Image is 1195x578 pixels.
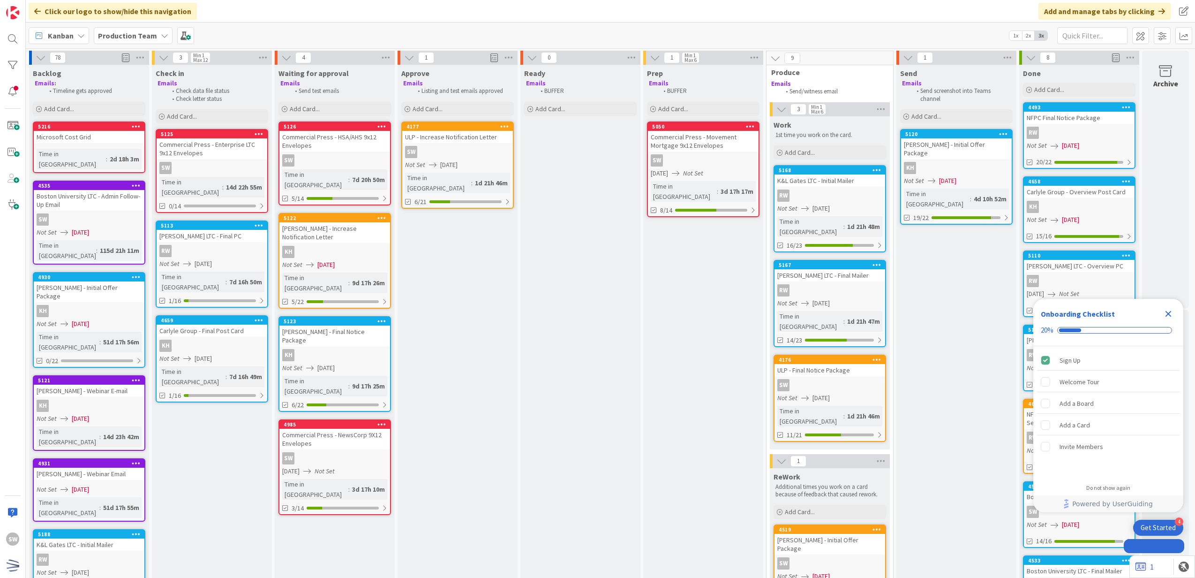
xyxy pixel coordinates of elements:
div: 115d 21h 11m [98,245,142,256]
div: 5125 [161,131,267,137]
span: 8 [1040,52,1056,63]
div: 4930 [34,273,144,281]
div: 1d 21h 46m [473,178,510,188]
div: 9d 17h 26m [350,278,387,288]
img: Visit kanbanzone.com [6,6,19,19]
div: 3d 17h 17m [718,186,756,197]
span: : [99,337,101,347]
div: RW [1027,275,1039,287]
div: 4535 [38,183,144,189]
b: Production Team [98,31,157,40]
div: [PERSON_NAME] LTC - Initial Mailer [1024,334,1135,346]
div: RW [1024,432,1135,444]
span: : [348,278,350,288]
div: 1d 21h 48m [845,221,882,232]
div: 4493NFPC Final Notice Package [1024,103,1135,124]
span: 1/16 [169,296,181,306]
span: : [717,186,718,197]
div: Time in [GEOGRAPHIC_DATA] [159,366,225,387]
span: Add Card... [535,105,565,113]
div: SW [774,379,885,391]
i: Not Set [1059,289,1079,298]
div: 51d 17h 56m [101,337,142,347]
div: 4659Carlyle Group - Final Post Card [157,316,267,337]
div: KH [282,246,294,258]
div: [PERSON_NAME] LTC - Overview PC [1024,260,1135,272]
div: [PERSON_NAME] - Initial Offer Package [34,281,144,302]
div: 4177 [406,123,513,130]
span: Prep [647,68,663,78]
i: Not Set [37,228,57,236]
div: Close Checklist [1161,306,1176,321]
div: RW [1024,127,1135,139]
div: 5123[PERSON_NAME] - Final Notice Package [279,317,390,346]
div: Commercial Press - Enterprise LTC 9x12 Envelopes [157,138,267,159]
div: SW [1024,506,1135,518]
div: Welcome Tour [1060,376,1099,388]
div: RW [774,190,885,202]
div: KH [157,340,267,352]
div: 5126 [284,123,390,130]
div: Add a Board is incomplete. [1037,393,1180,414]
i: Not Set [159,259,180,268]
span: 9 [784,53,800,64]
div: 5121 [34,376,144,385]
span: Backlog [33,68,61,78]
div: 5188 [34,530,144,539]
strong: Emails [158,79,177,87]
div: [PERSON_NAME] - Increase Notification Letter [279,222,390,243]
span: Add Card... [44,105,74,113]
div: Boston University LTC - Admin Follow-Up Email [34,190,144,211]
div: 7d 20h 50m [350,175,387,185]
div: SW [279,452,390,464]
span: 0/14 [169,201,181,211]
span: Add Card... [785,148,815,157]
div: Max 6 [684,58,697,62]
p: 1st time you work on the card. [775,131,884,139]
div: KH [34,400,144,412]
span: [DATE] [1062,215,1079,225]
div: ULP - Increase Notification Letter [402,131,513,143]
div: SW [282,154,294,167]
i: Not Set [37,319,57,328]
span: 1 [664,52,680,63]
span: Approve [401,68,429,78]
i: Not Set [777,299,797,307]
div: KH [34,305,144,317]
span: 4 [295,52,311,63]
div: RW [777,190,789,202]
div: Add a Board [1060,398,1094,409]
i: Not Set [1027,364,1047,372]
div: 4493 [1024,103,1135,112]
i: Not Set [405,160,425,169]
div: 5168 [774,166,885,175]
div: 4659 [161,317,267,324]
i: Not Set [777,204,797,213]
div: SW [774,557,885,570]
span: 0/22 [46,356,58,366]
i: Not Set [282,364,302,372]
div: Time in [GEOGRAPHIC_DATA] [405,173,471,193]
div: SW [37,213,49,226]
div: KH [279,246,390,258]
div: SW [34,213,144,226]
span: Add Card... [290,105,320,113]
div: Open Get Started checklist, remaining modules: 4 [1133,520,1183,536]
div: Time in [GEOGRAPHIC_DATA] [777,216,843,237]
div: Sign Up is complete. [1037,350,1180,371]
div: 5126 [279,122,390,131]
li: Send/witness email [781,88,882,95]
span: [DATE] [651,168,668,178]
strong: Emails [902,79,922,87]
span: 16/23 [787,241,802,251]
div: RW [159,245,172,257]
div: KH [282,349,294,361]
div: 4 [1175,517,1183,526]
a: 1 [1135,561,1154,572]
strong: Emails [403,79,423,87]
i: Not Set [904,176,924,185]
div: 4177 [402,122,513,131]
span: Ready [524,68,545,78]
span: Produce [771,68,881,77]
div: 5216 [38,123,144,130]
